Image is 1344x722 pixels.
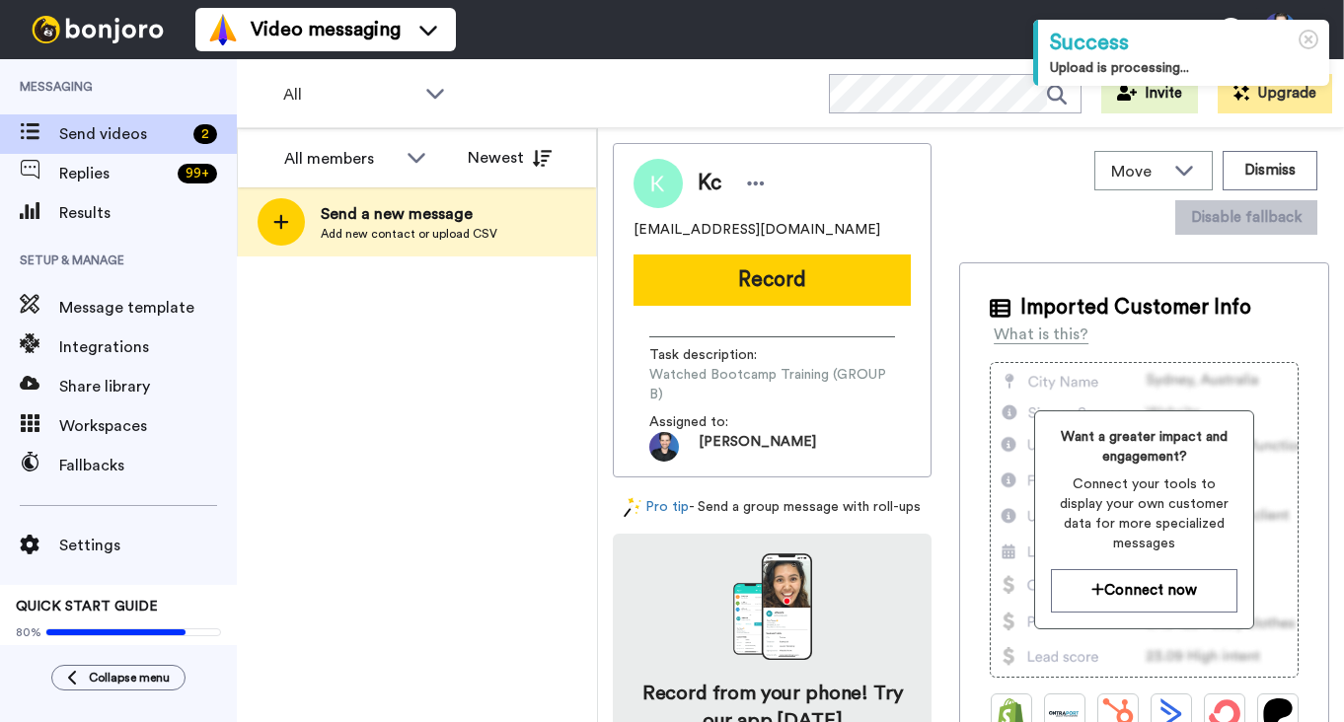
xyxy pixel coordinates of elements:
[59,122,186,146] span: Send videos
[634,159,683,208] img: Image of Kc
[89,670,170,686] span: Collapse menu
[251,16,401,43] span: Video messaging
[59,335,237,359] span: Integrations
[1051,569,1237,612] button: Connect now
[59,454,237,477] span: Fallbacks
[649,432,679,462] img: 6be86ef7-c569-4fce-93cb-afb5ceb4fafb-1583875477.jpg
[193,124,217,144] div: 2
[321,226,497,242] span: Add new contact or upload CSV
[1111,160,1164,183] span: Move
[699,432,816,462] span: [PERSON_NAME]
[1050,28,1317,58] div: Success
[1050,58,1317,78] div: Upload is processing...
[178,164,217,183] div: 99 +
[59,414,237,438] span: Workspaces
[283,83,415,107] span: All
[634,254,911,306] button: Record
[1218,74,1332,113] button: Upgrade
[733,553,812,660] img: download
[1175,200,1317,235] button: Disable fallback
[16,600,158,614] span: QUICK START GUIDE
[624,497,689,518] a: Pro tip
[51,665,186,690] button: Collapse menu
[59,296,237,320] span: Message template
[1051,474,1237,553] span: Connect your tools to display your own customer data for more specialized messages
[59,201,237,225] span: Results
[1051,427,1237,467] span: Want a greater impact and engagement?
[649,365,895,404] span: Watched Bootcamp Training (GROUP B)
[321,202,497,226] span: Send a new message
[59,162,170,185] span: Replies
[634,220,880,240] span: [EMAIL_ADDRESS][DOMAIN_NAME]
[453,138,566,178] button: Newest
[207,14,239,45] img: vm-color.svg
[1020,293,1251,323] span: Imported Customer Info
[59,534,237,557] span: Settings
[994,323,1088,346] div: What is this?
[649,412,787,432] span: Assigned to:
[624,497,641,518] img: magic-wand.svg
[16,644,221,660] span: Send yourself a test
[16,624,41,640] span: 80%
[613,497,932,518] div: - Send a group message with roll-ups
[59,375,237,398] span: Share library
[24,16,172,43] img: bj-logo-header-white.svg
[698,169,721,198] span: Kc
[1101,74,1198,113] button: Invite
[284,147,397,171] div: All members
[1223,151,1317,190] button: Dismiss
[649,345,787,365] span: Task description :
